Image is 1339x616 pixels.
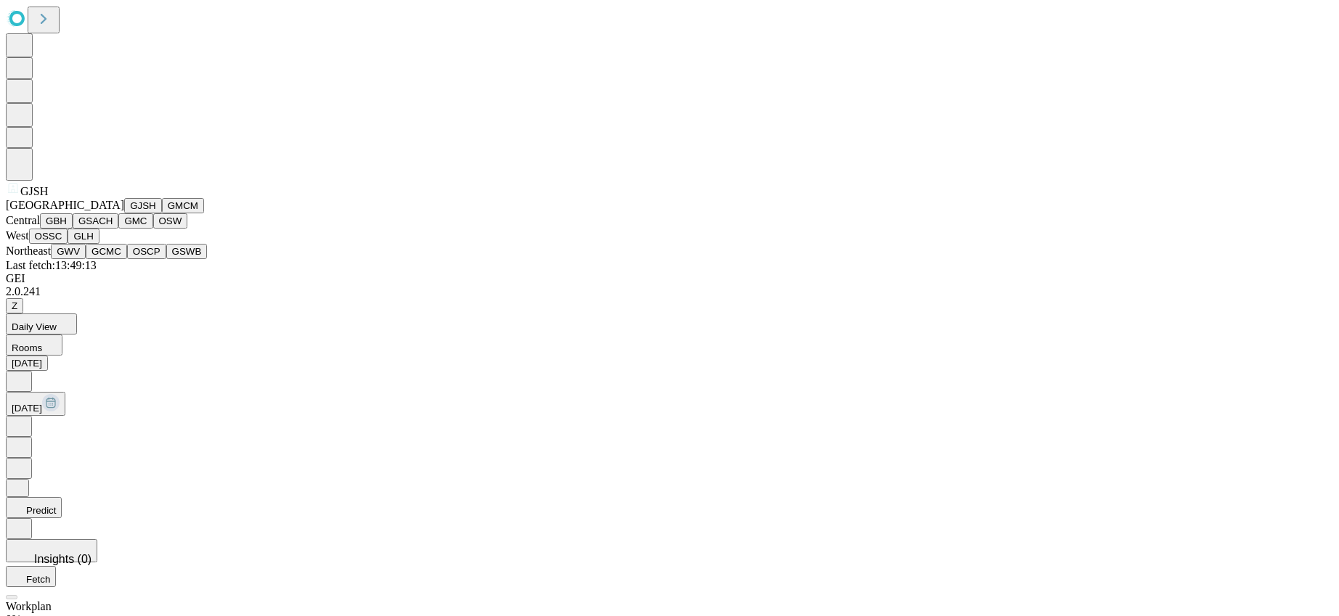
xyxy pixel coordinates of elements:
button: Z [6,298,23,313]
span: [GEOGRAPHIC_DATA] [6,199,124,211]
span: Rooms [12,342,42,353]
button: [DATE] [6,356,48,371]
button: OSSC [29,229,68,244]
button: Daily View [6,313,77,334]
button: GMC [118,213,152,229]
button: GCMC [86,244,127,259]
span: GJSH [20,185,48,197]
button: Rooms [6,334,62,356]
button: OSW [153,213,188,229]
span: Z [12,300,17,311]
button: GSACH [73,213,118,229]
button: Fetch [6,566,56,587]
button: [DATE] [6,392,65,416]
button: GLH [68,229,99,244]
span: Last fetch: 13:49:13 [6,259,97,271]
span: Northeast [6,245,51,257]
button: GBH [40,213,73,229]
span: Workplan [6,600,52,612]
span: Daily View [12,321,57,332]
button: GSWB [166,244,208,259]
button: GMCM [162,198,204,213]
span: [DATE] [12,403,42,414]
button: OSCP [127,244,166,259]
button: GWV [51,244,86,259]
span: Central [6,214,40,226]
button: Predict [6,497,62,518]
div: GEI [6,272,1333,285]
span: Insights (0) [34,553,91,565]
button: Insights (0) [6,539,97,562]
div: 2.0.241 [6,285,1333,298]
span: West [6,229,29,242]
button: GJSH [124,198,162,213]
